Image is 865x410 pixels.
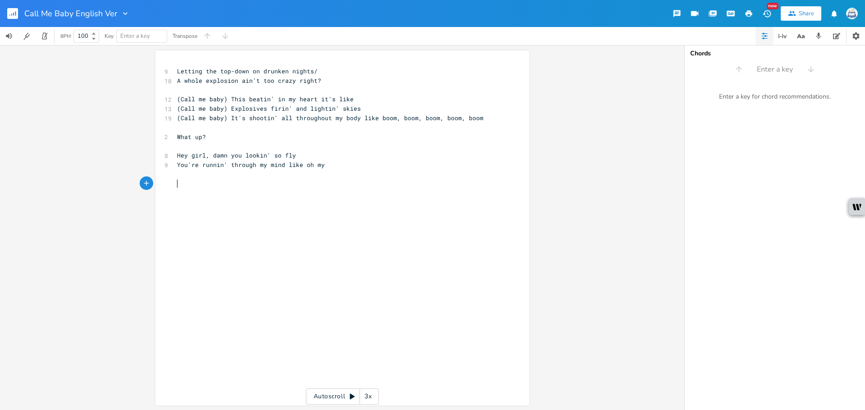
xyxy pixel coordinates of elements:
[685,87,865,106] div: Enter a key for chord recommendations.
[767,3,778,9] div: New
[177,67,318,75] span: Letting the top-down on drunken nights/
[757,64,793,75] span: Enter a key
[105,33,114,39] div: Key
[799,9,814,18] div: Share
[360,388,376,405] div: 3x
[758,5,776,22] button: New
[177,95,354,103] span: (Call me baby) This beatin' in my heart it's like
[177,151,296,159] span: Hey girl, damn you lookin' so fly
[177,161,325,169] span: You're runnin' through my mind like oh my
[690,50,860,57] div: Chords
[173,33,197,39] div: Transpose
[846,8,858,19] img: Sign In
[24,9,117,18] span: Call Me Baby English Ver
[177,104,361,113] span: (Call me baby) Explosives firin' and lightin' skies
[60,34,71,39] div: BPM
[177,133,206,141] span: What up?
[177,114,483,122] span: (Call me baby) It's shootin' all throughout my body like boom, boom, boom, boom, boom
[306,388,379,405] div: Autoscroll
[177,77,321,85] span: A whole explosion ain't too crazy right?
[781,6,821,21] button: Share
[120,32,150,40] span: Enter a key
